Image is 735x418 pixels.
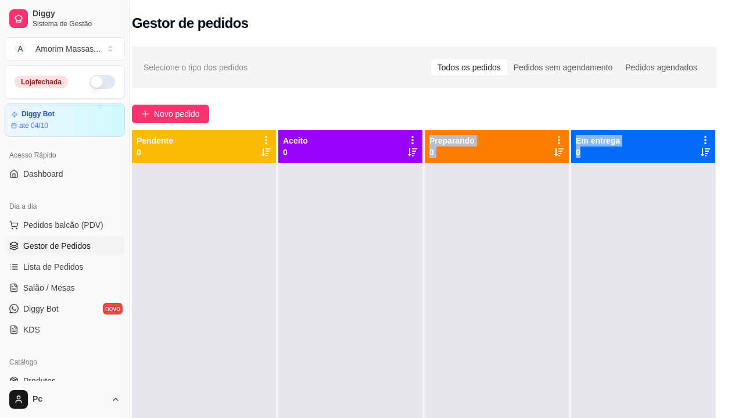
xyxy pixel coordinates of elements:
a: Dashboard [5,165,125,183]
span: Lista de Pedidos [23,261,84,273]
p: Preparando [429,135,475,147]
div: Dia a dia [5,197,125,216]
article: até 04/10 [19,121,48,130]
p: Aceito [283,135,308,147]
h2: Gestor de pedidos [132,14,249,33]
span: Pedidos balcão (PDV) [23,219,103,231]
span: Novo pedido [154,108,200,120]
p: Pendente [137,135,173,147]
div: Catálogo [5,353,125,371]
span: Produtos [23,375,56,387]
span: KDS [23,324,40,335]
button: Novo pedido [132,105,209,123]
a: DiggySistema de Gestão [5,5,125,33]
p: Em entrega [576,135,620,147]
span: Salão / Mesas [23,282,75,294]
p: 0 [137,147,173,158]
a: Gestor de Pedidos [5,237,125,255]
a: Salão / Mesas [5,278,125,297]
span: Dashboard [23,168,63,180]
p: 0 [283,147,308,158]
div: Amorim Massas ... [35,43,101,55]
a: KDS [5,320,125,339]
div: Loja fechada [15,76,68,88]
button: Pedidos balcão (PDV) [5,216,125,234]
span: Sistema de Gestão [33,19,120,28]
span: Gestor de Pedidos [23,240,91,252]
span: Diggy [33,9,120,19]
button: Select a team [5,37,125,60]
button: Alterar Status [89,75,115,89]
p: 0 [576,147,620,158]
div: Pedidos agendados [619,59,704,76]
a: Produtos [5,371,125,390]
div: Todos os pedidos [431,59,507,76]
span: A [15,43,26,55]
span: Selecione o tipo dos pedidos [144,61,248,74]
button: Pc [5,385,125,413]
p: 0 [429,147,475,158]
span: plus [141,110,149,118]
span: Diggy Bot [23,303,59,315]
div: Acesso Rápido [5,146,125,165]
a: Diggy Botnovo [5,299,125,318]
a: Diggy Botaté 04/10 [5,103,125,137]
a: Lista de Pedidos [5,258,125,276]
span: Pc [33,394,106,405]
div: Pedidos sem agendamento [507,59,619,76]
article: Diggy Bot [21,110,55,119]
